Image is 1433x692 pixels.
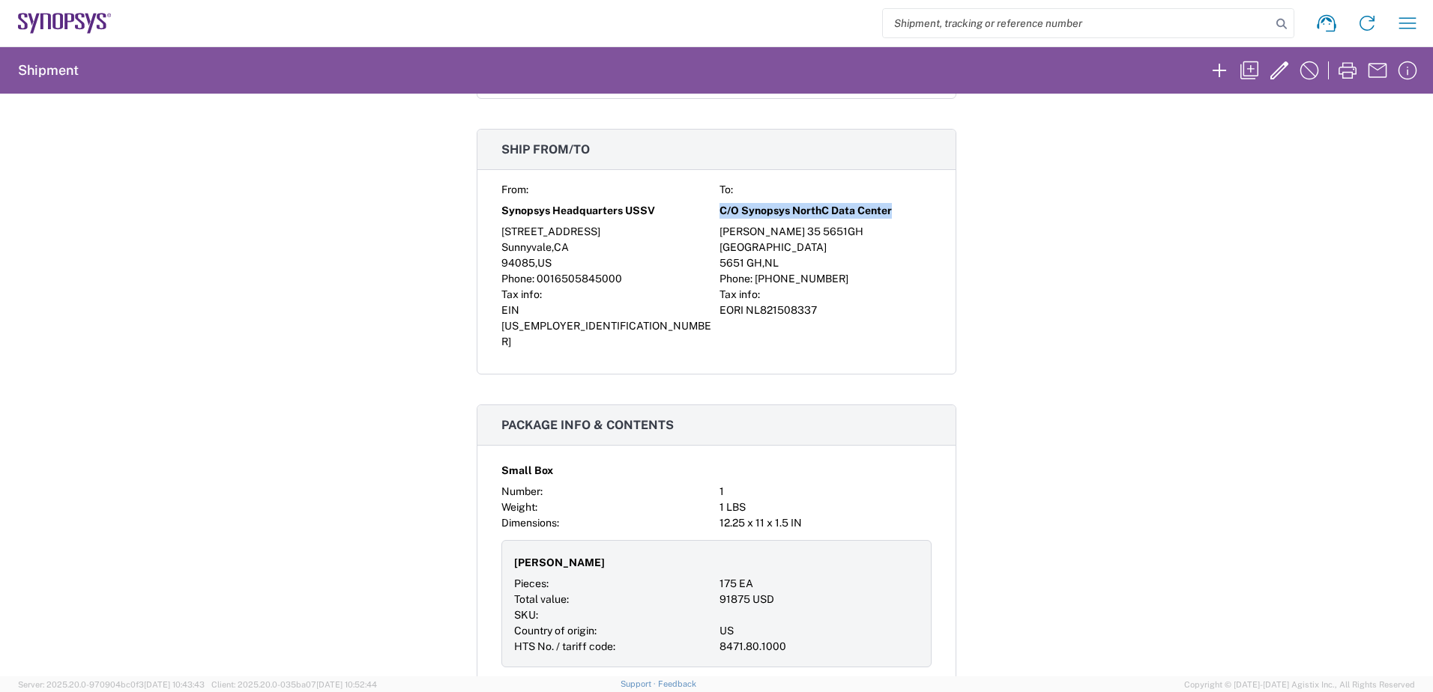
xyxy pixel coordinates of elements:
[719,484,932,500] div: 1
[501,224,714,240] div: [STREET_ADDRESS]
[719,592,919,607] div: 91875 USD
[514,577,549,589] span: Pieces:
[18,680,205,689] span: Server: 2025.20.0-970904bc0f3
[501,183,528,195] span: From:
[1184,678,1415,691] span: Copyright © [DATE]-[DATE] Agistix Inc., All Rights Reserved
[501,517,559,529] span: Dimensions:
[719,288,760,300] span: Tax info:
[211,680,377,689] span: Client: 2025.20.0-035ba07
[514,555,605,571] span: [PERSON_NAME]
[501,463,553,479] span: Small Box
[719,576,919,592] div: 175 EA
[514,593,569,605] span: Total value:
[719,515,932,531] div: 12.25 x 11 x 1.5 IN
[554,241,569,253] span: CA
[514,625,597,637] span: Country of origin:
[883,9,1271,37] input: Shipment, tracking or reference number
[719,273,752,285] span: Phone:
[316,680,377,689] span: [DATE] 10:52:44
[719,203,892,219] span: C/O Synopsys NorthC Data Center
[764,257,779,269] span: NL
[719,500,932,515] div: 1 LBS
[501,273,534,285] span: Phone:
[719,183,733,195] span: To:
[658,679,696,688] a: Feedback
[501,485,543,497] span: Number:
[552,241,554,253] span: ,
[501,257,535,269] span: 94085
[501,203,655,219] span: Synopsys Headquarters USSV
[755,273,848,285] span: [PHONE_NUMBER]
[535,257,537,269] span: ,
[762,257,764,269] span: ,
[501,241,552,253] span: Sunnyvale
[501,142,590,157] span: Ship from/to
[537,273,622,285] span: 0016505845000
[501,418,674,432] span: Package info & contents
[501,288,542,300] span: Tax info:
[501,501,537,513] span: Weight:
[144,680,205,689] span: [DATE] 10:43:43
[18,61,79,79] h2: Shipment
[514,609,538,621] span: SKU:
[746,304,817,316] span: NL821508337
[719,304,743,316] span: EORI
[621,679,658,688] a: Support
[514,640,615,652] span: HTS No. / tariff code:
[719,623,919,639] div: US
[719,224,932,240] div: [PERSON_NAME] 35 5651GH
[719,241,827,253] span: [GEOGRAPHIC_DATA]
[719,639,919,655] div: 8471.80.1000
[537,257,552,269] span: US
[719,257,762,269] span: 5651 GH
[501,304,519,316] span: EIN
[501,320,711,347] span: [US_EMPLOYER_IDENTIFICATION_NUMBER]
